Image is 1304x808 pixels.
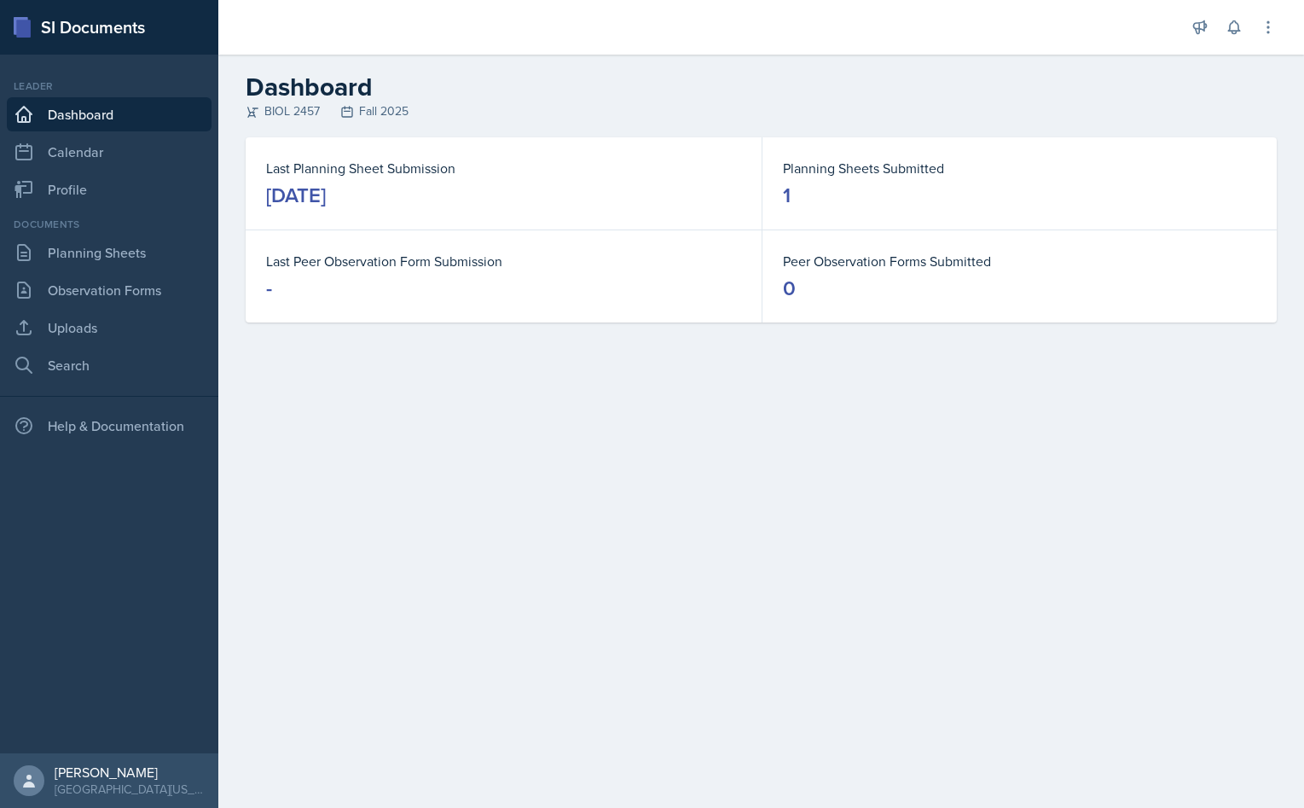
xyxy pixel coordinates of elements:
dt: Planning Sheets Submitted [783,158,1257,178]
div: 1 [783,182,791,209]
div: Help & Documentation [7,409,212,443]
div: Documents [7,217,212,232]
a: Planning Sheets [7,235,212,270]
a: Dashboard [7,97,212,131]
h2: Dashboard [246,72,1277,102]
div: Leader [7,78,212,94]
div: - [266,275,272,302]
dt: Last Planning Sheet Submission [266,158,741,178]
div: [GEOGRAPHIC_DATA][US_STATE] [55,781,205,798]
div: BIOL 2457 Fall 2025 [246,102,1277,120]
a: Search [7,348,212,382]
a: Uploads [7,311,212,345]
a: Calendar [7,135,212,169]
a: Observation Forms [7,273,212,307]
div: [PERSON_NAME] [55,764,205,781]
a: Profile [7,172,212,206]
div: 0 [783,275,796,302]
div: [DATE] [266,182,326,209]
dt: Peer Observation Forms Submitted [783,251,1257,271]
dt: Last Peer Observation Form Submission [266,251,741,271]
